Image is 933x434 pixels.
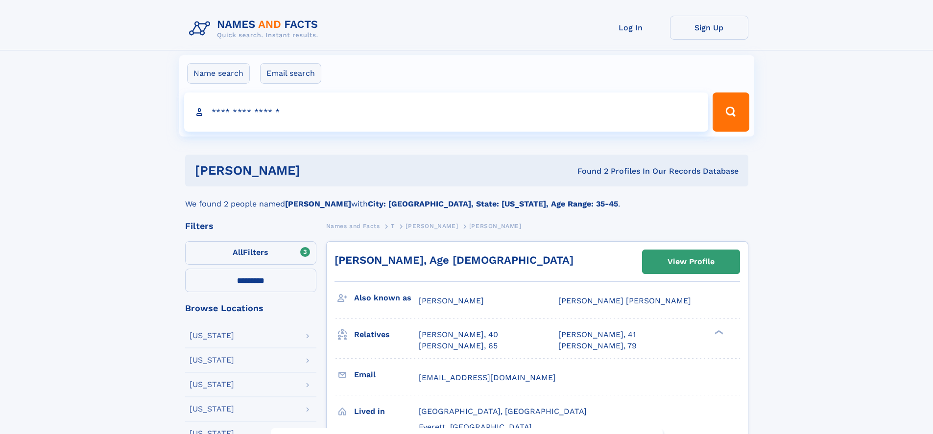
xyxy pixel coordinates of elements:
[195,164,439,177] h1: [PERSON_NAME]
[185,241,316,265] label: Filters
[419,341,498,351] a: [PERSON_NAME], 65
[354,326,419,343] h3: Relatives
[643,250,740,274] a: View Profile
[558,341,637,351] a: [PERSON_NAME], 79
[354,403,419,420] h3: Lived in
[713,92,749,132] button: Search Button
[419,373,556,382] span: [EMAIL_ADDRESS][DOMAIN_NAME]
[190,381,234,388] div: [US_STATE]
[419,329,498,340] a: [PERSON_NAME], 40
[335,254,574,266] a: [PERSON_NAME], Age [DEMOGRAPHIC_DATA]
[285,199,351,208] b: [PERSON_NAME]
[419,407,587,416] span: [GEOGRAPHIC_DATA], [GEOGRAPHIC_DATA]
[187,63,250,84] label: Name search
[592,16,670,40] a: Log In
[190,332,234,340] div: [US_STATE]
[190,356,234,364] div: [US_STATE]
[326,220,380,232] a: Names and Facts
[712,329,724,336] div: ❯
[185,222,316,230] div: Filters
[406,223,458,229] span: [PERSON_NAME]
[391,220,395,232] a: T
[190,405,234,413] div: [US_STATE]
[419,422,532,432] span: Everett, [GEOGRAPHIC_DATA]
[368,199,618,208] b: City: [GEOGRAPHIC_DATA], State: [US_STATE], Age Range: 35-45
[354,290,419,306] h3: Also known as
[406,220,458,232] a: [PERSON_NAME]
[260,63,321,84] label: Email search
[185,16,326,42] img: Logo Names and Facts
[439,166,739,177] div: Found 2 Profiles In Our Records Database
[391,223,395,229] span: T
[558,296,691,305] span: [PERSON_NAME] [PERSON_NAME]
[670,16,748,40] a: Sign Up
[185,304,316,313] div: Browse Locations
[419,296,484,305] span: [PERSON_NAME]
[558,329,636,340] a: [PERSON_NAME], 41
[354,366,419,383] h3: Email
[469,223,522,229] span: [PERSON_NAME]
[184,92,709,132] input: search input
[185,186,748,210] div: We found 2 people named with .
[233,248,243,257] span: All
[668,251,715,273] div: View Profile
